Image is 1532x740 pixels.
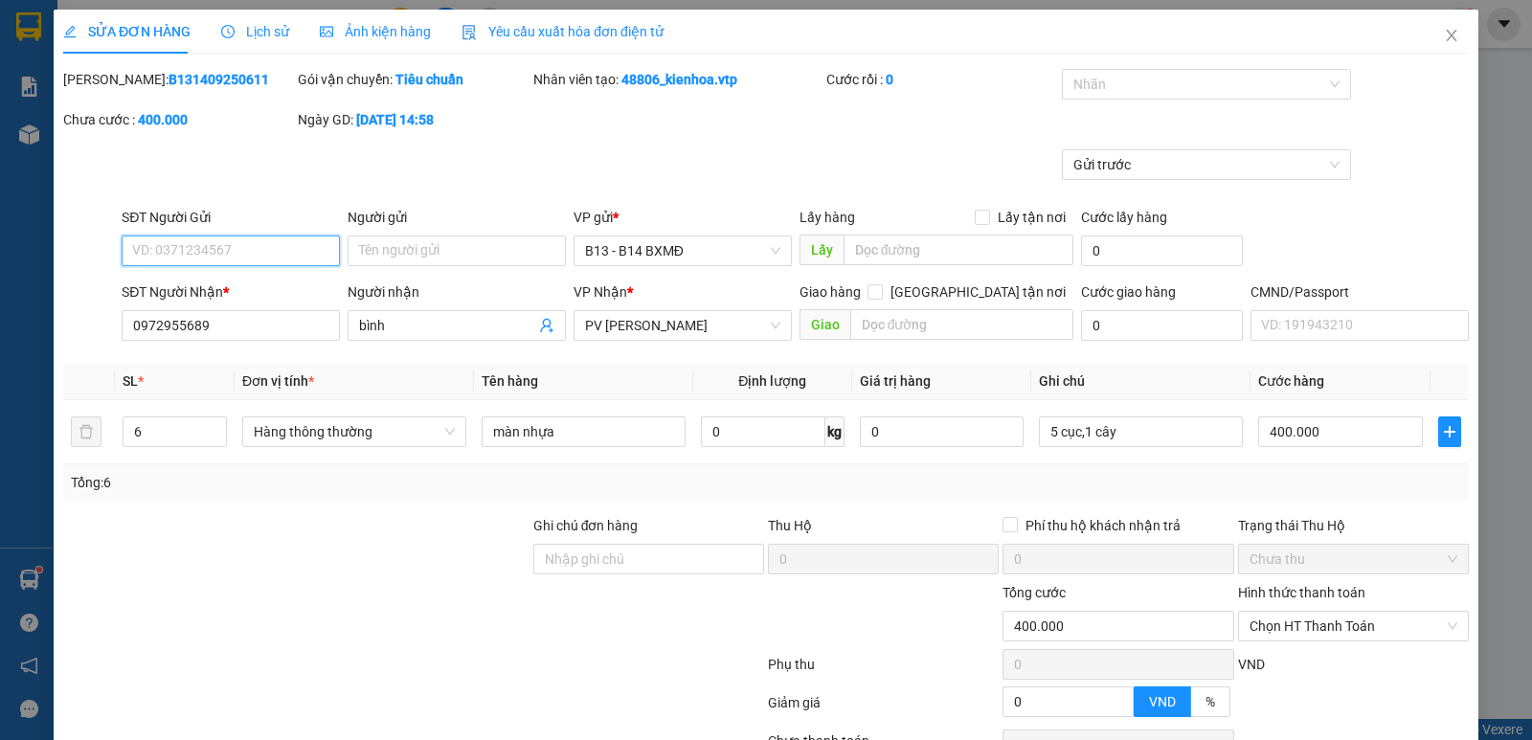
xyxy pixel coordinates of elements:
b: Tiêu chuẩn [395,72,463,87]
span: 14:58:33 [DATE] [182,86,270,101]
span: Giao [800,309,850,340]
span: user-add [539,318,554,333]
span: Nơi gửi: [19,133,39,161]
span: Giao hàng [800,284,861,300]
input: Dọc đường [844,235,1074,265]
b: 0 [886,72,893,87]
input: Dọc đường [850,309,1074,340]
b: [DATE] 14:58 [356,112,434,127]
span: Lịch sử [221,24,289,39]
span: Lấy hàng [800,210,855,225]
span: Lấy [800,235,844,265]
span: edit [63,25,77,38]
span: Chưa thu [1250,545,1457,573]
th: Ghi chú [1031,363,1250,400]
input: Ghi Chú [1039,416,1243,447]
label: Ghi chú đơn hàng [533,518,639,533]
div: Gói vận chuyển: [298,69,529,90]
span: Yêu cầu xuất hóa đơn điện tử [462,24,664,39]
label: Hình thức thanh toán [1238,585,1365,600]
button: delete [71,416,101,447]
span: PV Gia Nghĩa [585,311,780,340]
div: Người gửi [348,207,566,228]
span: plus [1439,424,1460,439]
span: Ảnh kiện hàng [320,24,431,39]
div: Người nhận [348,281,566,303]
div: CMND/Passport [1250,281,1469,303]
span: Tổng cước [1003,585,1066,600]
span: Định lượng [738,373,806,389]
span: VP Nhận [574,284,627,300]
span: Phí thu hộ khách nhận trả [1018,515,1188,536]
div: Trạng thái Thu Hộ [1238,515,1469,536]
span: Nơi nhận: [146,133,177,161]
div: Ngày GD: [298,109,529,130]
span: Đơn vị tính [242,373,314,389]
label: Cước giao hàng [1081,284,1176,300]
div: Nhân viên tạo: [533,69,823,90]
button: Close [1425,10,1478,63]
span: PV [PERSON_NAME] [192,134,266,155]
span: Cước hàng [1258,373,1324,389]
span: kg [825,416,845,447]
span: Giá trị hàng [860,373,931,389]
div: SĐT Người Nhận [122,281,340,303]
span: [GEOGRAPHIC_DATA] tận nơi [883,281,1073,303]
span: Hàng thông thường [254,417,455,446]
b: 48806_kienhoa.vtp [621,72,737,87]
div: [PERSON_NAME]: [63,69,294,90]
span: VND [1149,694,1176,709]
input: Ghi chú đơn hàng [533,544,764,574]
strong: BIÊN NHẬN GỬI HÀNG HOÁ [66,115,222,129]
div: Cước rồi : [826,69,1057,90]
img: icon [462,25,477,40]
div: SĐT Người Gửi [122,207,340,228]
div: Tổng: 6 [71,472,593,493]
span: SL [123,373,138,389]
div: Giảm giá [766,692,1001,726]
b: B131409250611 [169,72,269,87]
div: VP gửi [574,207,792,228]
span: Tên hàng [482,373,538,389]
button: plus [1438,416,1461,447]
span: B131409250611 [170,72,270,86]
span: clock-circle [221,25,235,38]
strong: CÔNG TY TNHH [GEOGRAPHIC_DATA] 214 QL13 - P.26 - Q.BÌNH THẠNH - TP HCM 1900888606 [50,31,155,102]
input: Cước giao hàng [1081,310,1243,341]
img: logo [19,43,44,91]
span: VND [1238,657,1265,672]
span: B13 - B14 BXMĐ [585,236,780,265]
span: Lấy tận nơi [990,207,1073,228]
label: Cước lấy hàng [1081,210,1167,225]
div: Phụ thu [766,654,1001,687]
b: 400.000 [138,112,188,127]
span: Chọn HT Thanh Toán [1250,612,1457,640]
span: Thu Hộ [768,518,812,533]
span: SỬA ĐƠN HÀNG [63,24,191,39]
span: % [1205,694,1215,709]
span: picture [320,25,333,38]
span: close [1444,28,1459,43]
span: Gửi trước [1073,150,1340,179]
input: VD: Bàn, Ghế [482,416,686,447]
input: Cước lấy hàng [1081,235,1243,266]
div: Chưa cước : [63,109,294,130]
